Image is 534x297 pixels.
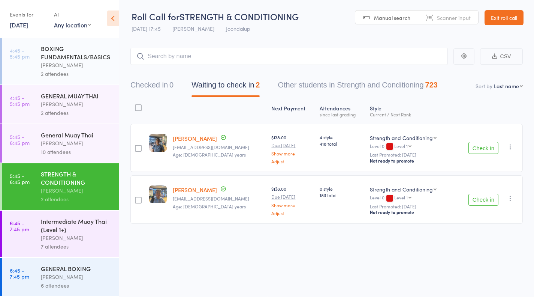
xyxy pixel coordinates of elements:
div: 723 [425,81,438,89]
div: Not ready to promote [370,209,451,215]
a: [DATE] [10,21,28,29]
div: Last name [494,82,519,90]
a: 5:45 -6:45 pmSTRENGTH & CONDITIONING[PERSON_NAME]2 attendees [2,163,119,210]
div: [PERSON_NAME] [41,100,112,109]
span: Joondalup [226,25,250,32]
div: Style [367,101,454,121]
button: Checked in0 [130,77,174,97]
a: 5:45 -6:45 pmGeneral Muay Thai[PERSON_NAME]10 attendees [2,124,119,163]
a: [PERSON_NAME] [173,186,217,194]
small: Last Promoted: [DATE] [370,204,451,209]
time: 5:45 - 6:45 pm [10,134,30,146]
time: 4:45 - 5:45 pm [10,47,30,59]
small: Due [DATE] [271,143,313,148]
div: Intermediate Muay Thai (Level 1+) [41,217,112,234]
button: CSV [480,48,523,65]
div: Events for [10,8,46,21]
a: Exit roll call [485,10,524,25]
small: Last Promoted: [DATE] [370,152,451,157]
div: Current / Next Rank [370,112,451,117]
img: image1721735280.png [149,185,167,203]
div: Not ready to promote [370,158,451,164]
span: [PERSON_NAME] [172,25,214,32]
div: Strength and Conditioning [370,185,433,193]
time: 6:45 - 7:45 pm [10,220,29,232]
time: 4:45 - 5:45 pm [10,95,30,107]
div: 10 attendees [41,148,112,156]
small: sunehaamin18@gmail.com [173,145,266,150]
small: Due [DATE] [271,194,313,199]
span: Roll Call for [132,10,179,23]
div: [PERSON_NAME] [41,139,112,148]
div: [PERSON_NAME] [41,273,112,281]
div: Level 0 [370,195,451,201]
div: GENERAL BOXING [41,264,112,273]
div: STRENGTH & CONDITIONING [41,170,112,186]
button: Other students in Strength and Conditioning723 [278,77,438,97]
span: 0 style [320,185,364,192]
div: GENERAL MUAY THAI [41,92,112,100]
time: 6:45 - 7:45 pm [10,267,29,279]
div: 0 [169,81,174,89]
span: Age: [DEMOGRAPHIC_DATA] years [173,151,246,158]
span: 183 total [320,192,364,198]
div: $138.00 [271,134,313,164]
button: Check in [468,194,498,206]
div: 7 attendees [41,242,112,251]
div: Level 0 [370,143,451,150]
div: At [54,8,91,21]
div: [PERSON_NAME] [41,186,112,195]
button: Waiting to check in2 [191,77,260,97]
span: 418 total [320,140,364,147]
div: BOXING FUNDAMENTALS/BASICS [41,44,112,61]
div: Any location [54,21,91,29]
div: 6 attendees [41,281,112,290]
small: Leigholata@gmail.com [173,196,266,201]
a: Show more [271,203,313,208]
button: Check in [468,142,498,154]
input: Search by name [130,48,448,65]
div: 2 attendees [41,195,112,204]
div: Next Payment [268,101,316,121]
div: 2 [256,81,260,89]
span: [DATE] 17:45 [132,25,161,32]
span: 4 style [320,134,364,140]
a: [PERSON_NAME] [173,134,217,142]
div: Strength and Conditioning [370,134,433,142]
a: 6:45 -7:45 pmIntermediate Muay Thai (Level 1+)[PERSON_NAME]7 attendees [2,211,119,257]
div: Level 1 [394,195,408,200]
div: 2 attendees [41,69,112,78]
span: Manual search [374,14,410,21]
label: Sort by [476,82,492,90]
a: Adjust [271,211,313,216]
span: Scanner input [437,14,471,21]
div: since last grading [320,112,364,117]
time: 5:45 - 6:45 pm [10,173,30,185]
a: Show more [271,151,313,156]
a: 6:45 -7:45 pmGENERAL BOXING[PERSON_NAME]6 attendees [2,258,119,296]
div: $138.00 [271,185,313,215]
span: STRENGTH & CONDITIONING [179,10,299,23]
div: Level 1 [394,143,408,148]
div: General Muay Thai [41,131,112,139]
div: 2 attendees [41,109,112,117]
div: [PERSON_NAME] [41,61,112,69]
a: 4:45 -5:45 pmBOXING FUNDAMENTALS/BASICS[PERSON_NAME]2 attendees [2,38,119,84]
img: image1708564497.png [149,134,167,152]
div: Atten­dances [317,101,367,121]
div: [PERSON_NAME] [41,234,112,242]
a: 4:45 -5:45 pmGENERAL MUAY THAI[PERSON_NAME]2 attendees [2,85,119,124]
span: Age: [DEMOGRAPHIC_DATA] years [173,203,246,210]
a: Adjust [271,159,313,164]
